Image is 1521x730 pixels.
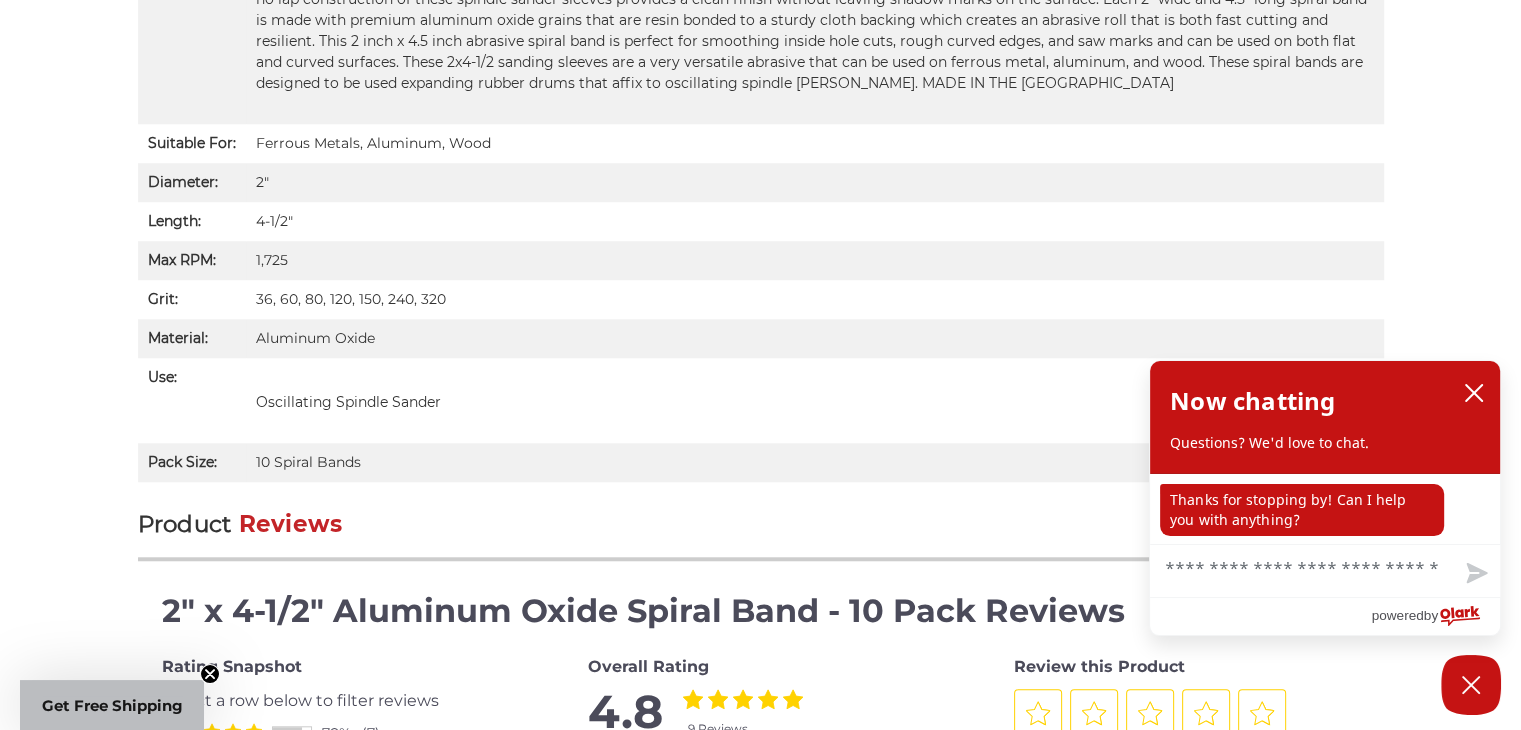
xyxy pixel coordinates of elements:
[683,689,703,709] label: 1 Star
[1160,484,1444,536] p: Thanks for stopping by! Can I help you with anything?
[588,655,934,679] div: Overall Rating
[162,655,508,679] div: Rating Snapshot
[758,689,778,709] label: 4 Stars
[256,392,1374,413] p: Oscillating Spindle Sander
[246,241,1384,280] td: 1,725
[1149,360,1501,636] div: olark chatbox
[148,453,217,471] strong: Pack Size:
[200,664,220,684] button: Close teaser
[148,173,218,191] strong: Diameter:
[246,443,1384,482] td: 10 Spiral Bands
[1371,598,1500,635] a: Powered by Olark
[1170,381,1335,421] h2: Now chatting
[239,510,343,538] span: Reviews
[148,329,208,347] strong: Material:
[20,680,204,730] div: Get Free ShippingClose teaser
[1014,655,1360,679] div: Review this Product
[42,696,183,715] span: Get Free Shipping
[708,689,728,709] label: 2 Stars
[162,689,508,713] div: Select a row below to filter reviews
[1441,655,1501,715] button: Close Chatbox
[138,510,232,538] span: Product
[246,124,1384,163] td: Ferrous Metals, Aluminum, Wood
[148,134,236,152] strong: Suitable For:
[148,290,178,308] strong: Grit:
[246,319,1384,358] td: Aluminum Oxide
[733,689,753,709] label: 3 Stars
[148,251,216,269] strong: Max RPM:
[1424,603,1438,628] span: by
[148,368,177,386] strong: Use:
[1150,474,1500,544] div: chat
[148,212,201,230] strong: Length:
[783,689,803,709] label: 5 Stars
[1371,603,1423,628] span: powered
[162,587,1360,635] h4: 2" x 4-1/2" Aluminum Oxide Spiral Band - 10 Pack Reviews
[1170,433,1480,453] p: Questions? We'd love to chat.
[246,202,1384,241] td: 4-1/2"
[246,163,1384,202] td: 2"
[1450,551,1500,597] button: Send message
[1458,378,1490,408] button: close chatbox
[246,280,1384,319] td: 36, 60, 80, 120, 150, 240, 320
